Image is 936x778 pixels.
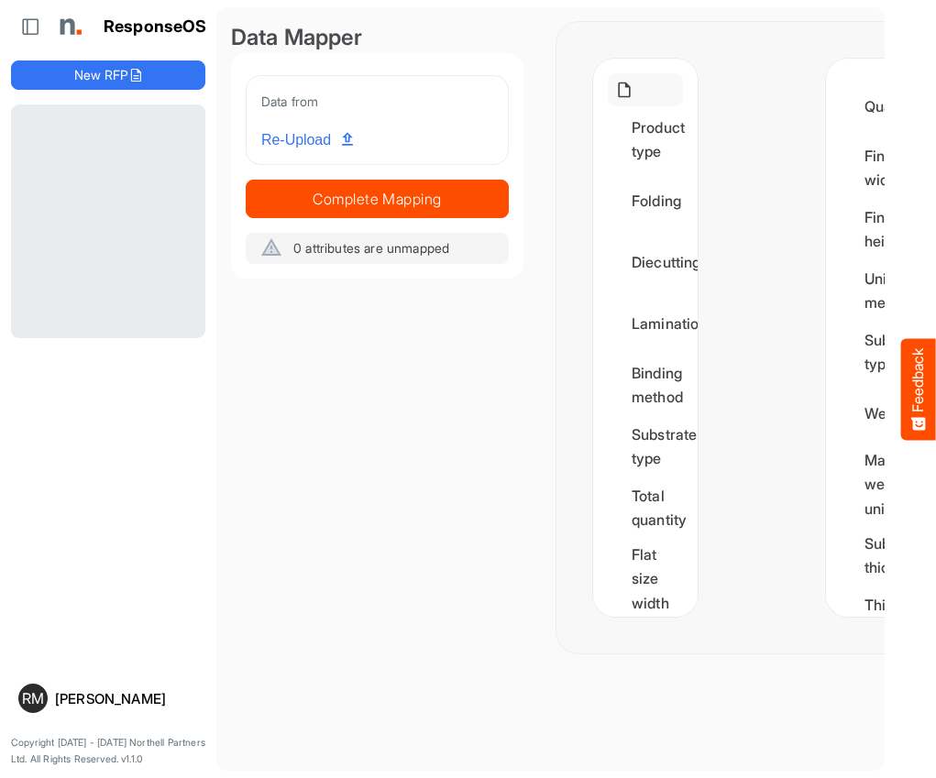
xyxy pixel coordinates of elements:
div: Lamination [608,295,683,352]
img: Northell [50,8,87,45]
div: Quantity [841,78,916,135]
div: Binding method [608,356,683,413]
div: Unit of measure [841,262,916,319]
div: Data from [261,91,493,112]
div: Data Mapper [231,22,523,53]
div: Finish width [841,139,916,196]
div: Thickness unit [841,588,916,645]
div: Substrate type [608,418,683,475]
div: Product type [608,111,683,168]
span: Complete Mapping [247,186,508,212]
div: Loading... [11,104,205,338]
button: New RFP [11,60,205,90]
div: Substrate thickness [841,527,916,584]
h1: ResponseOS [104,17,207,37]
div: Finish heigth [841,201,916,258]
button: Feedback [901,338,936,440]
div: Diecutting [608,234,683,290]
div: Weight [841,385,916,442]
p: Copyright [DATE] - [DATE] Northell Partners Ltd. All Rights Reserved. v1.1.0 [11,735,205,767]
div: Flat size width [608,541,683,617]
div: Substrate type [841,323,916,380]
div: [PERSON_NAME] [55,692,198,706]
span: RM [22,691,44,706]
button: Complete Mapping [246,180,509,218]
div: Folding [608,172,683,229]
div: Material weight unit [841,446,916,522]
span: 0 attributes are unmapped [293,240,449,256]
span: Re-Upload [261,128,353,152]
div: Total quantity [608,479,683,536]
a: Re-Upload [254,123,360,158]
